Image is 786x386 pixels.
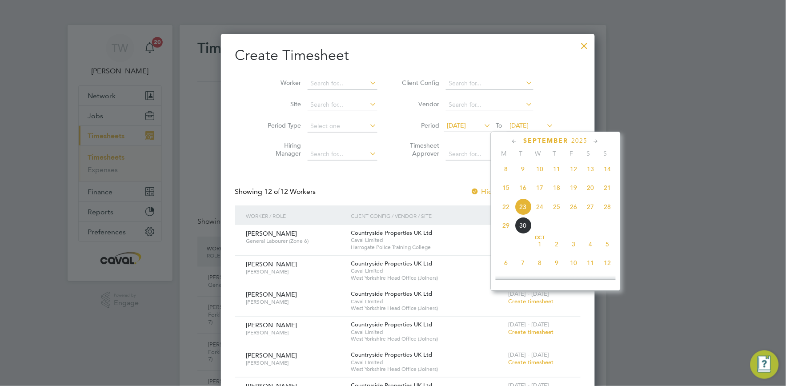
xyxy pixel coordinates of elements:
[400,100,440,108] label: Vendor
[308,148,377,161] input: Search for...
[446,77,533,90] input: Search for...
[400,121,440,129] label: Period
[508,358,553,366] span: Create timesheet
[532,236,549,240] span: Oct
[750,350,779,379] button: Engage Resource Center
[532,198,549,215] span: 24
[549,254,565,271] span: 9
[400,79,440,87] label: Client Config
[261,141,301,157] label: Hiring Manager
[508,328,553,336] span: Create timesheet
[349,205,506,226] div: Client Config / Vendor / Site
[565,236,582,253] span: 3
[532,273,549,290] span: 15
[446,148,533,161] input: Search for...
[510,121,529,129] span: [DATE]
[515,198,532,215] span: 23
[246,268,345,275] span: [PERSON_NAME]
[351,260,432,267] span: Countryside Properties UK Ltd
[351,329,504,336] span: Caval Limited
[498,254,515,271] span: 6
[246,359,345,366] span: [PERSON_NAME]
[246,298,345,306] span: [PERSON_NAME]
[549,161,565,177] span: 11
[400,141,440,157] label: Timesheet Approver
[572,137,588,145] span: 2025
[351,335,504,342] span: West Yorkshire Head Office (Joiners)
[351,237,504,244] span: Caval Limited
[546,149,563,157] span: T
[244,205,349,226] div: Worker / Role
[549,198,565,215] span: 25
[351,290,432,298] span: Countryside Properties UK Ltd
[599,198,616,215] span: 28
[246,290,297,298] span: [PERSON_NAME]
[351,321,432,328] span: Countryside Properties UK Ltd
[235,187,318,197] div: Showing
[261,100,301,108] label: Site
[582,236,599,253] span: 4
[235,46,581,65] h2: Create Timesheet
[498,217,515,234] span: 29
[515,161,532,177] span: 9
[498,198,515,215] span: 22
[496,149,513,157] span: M
[351,274,504,281] span: West Yorkshire Head Office (Joiners)
[351,298,504,305] span: Caval Limited
[515,217,532,234] span: 30
[549,179,565,196] span: 18
[565,273,582,290] span: 17
[599,254,616,271] span: 12
[599,236,616,253] span: 5
[351,366,504,373] span: West Yorkshire Head Office (Joiners)
[246,329,345,336] span: [PERSON_NAME]
[351,351,432,358] span: Countryside Properties UK Ltd
[308,120,377,133] input: Select one
[508,290,549,298] span: [DATE] - [DATE]
[515,179,532,196] span: 16
[513,149,529,157] span: T
[582,161,599,177] span: 13
[597,149,614,157] span: S
[565,198,582,215] span: 26
[351,244,504,251] span: Harrogate Police Training College
[515,273,532,290] span: 14
[498,179,515,196] span: 15
[582,179,599,196] span: 20
[351,267,504,274] span: Caval Limited
[524,137,569,145] span: September
[532,179,549,196] span: 17
[265,187,316,196] span: 12 Workers
[508,298,553,305] span: Create timesheet
[493,120,505,131] span: To
[580,149,597,157] span: S
[351,359,504,366] span: Caval Limited
[508,351,549,358] span: [DATE] - [DATE]
[582,273,599,290] span: 18
[565,179,582,196] span: 19
[246,321,297,329] span: [PERSON_NAME]
[246,237,345,245] span: General Labourer (Zone 6)
[308,77,377,90] input: Search for...
[599,179,616,196] span: 21
[265,187,281,196] span: 12 of
[447,121,466,129] span: [DATE]
[261,79,301,87] label: Worker
[446,99,533,111] input: Search for...
[599,273,616,290] span: 19
[563,149,580,157] span: F
[549,236,565,253] span: 2
[549,273,565,290] span: 16
[532,254,549,271] span: 8
[351,229,432,237] span: Countryside Properties UK Ltd
[261,121,301,129] label: Period Type
[532,161,549,177] span: 10
[471,187,561,196] label: Hide created timesheets
[498,273,515,290] span: 13
[599,161,616,177] span: 14
[246,351,297,359] span: [PERSON_NAME]
[565,161,582,177] span: 12
[498,161,515,177] span: 8
[532,236,549,253] span: 1
[565,254,582,271] span: 10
